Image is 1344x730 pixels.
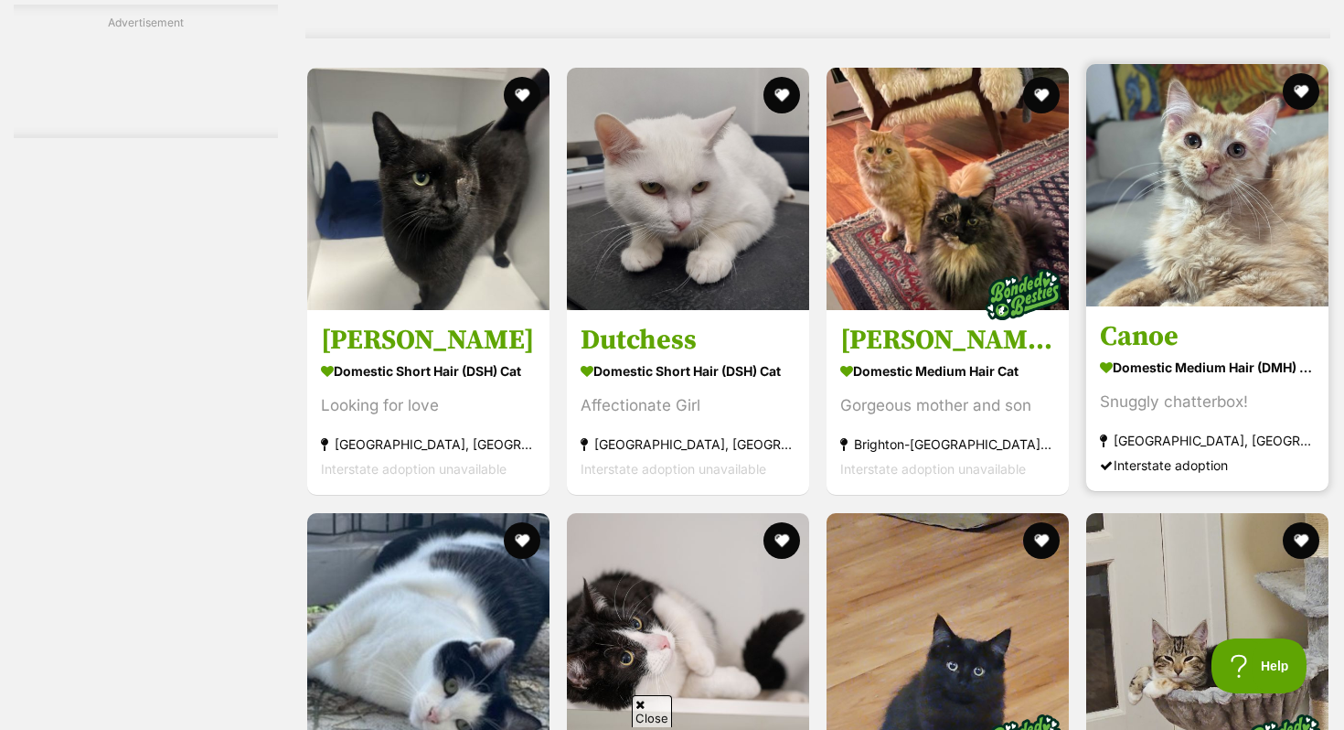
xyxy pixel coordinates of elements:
[840,433,1055,457] strong: Brighton-[GEOGRAPHIC_DATA], [GEOGRAPHIC_DATA]
[567,68,809,310] img: Dutchess - Domestic Short Hair (DSH) Cat
[1086,64,1328,306] img: Canoe - Domestic Medium Hair (DMH) Cat
[977,250,1069,341] img: bonded besties
[307,310,549,496] a: [PERSON_NAME] Domestic Short Hair (DSH) Cat Looking for love [GEOGRAPHIC_DATA], [GEOGRAPHIC_DATA]...
[1023,522,1060,559] button: favourite
[840,462,1026,478] span: Interstate adoption unavailable
[827,310,1069,496] a: [PERSON_NAME] and [PERSON_NAME] Domestic Medium Hair Cat Gorgeous mother and son Brighton-[GEOGRA...
[1100,355,1315,381] strong: Domestic Medium Hair (DMH) Cat
[763,77,800,113] button: favourite
[321,462,507,478] span: Interstate adoption unavailable
[321,324,536,359] h3: [PERSON_NAME]
[581,359,795,385] strong: Domestic Short Hair (DSH) Cat
[763,522,800,559] button: favourite
[1100,391,1315,415] div: Snuggly chatterbox!
[840,359,1055,385] strong: Domestic Medium Hair Cat
[321,359,536,385] strong: Domestic Short Hair (DSH) Cat
[827,68,1069,310] img: George and Mimi - Domestic Medium Hair Cat
[321,394,536,419] div: Looking for love
[840,394,1055,419] div: Gorgeous mother and son
[1211,639,1307,693] iframe: Help Scout Beacon - Open
[1283,73,1319,110] button: favourite
[581,433,795,457] strong: [GEOGRAPHIC_DATA], [GEOGRAPHIC_DATA]
[504,522,540,559] button: favourite
[321,433,536,457] strong: [GEOGRAPHIC_DATA], [GEOGRAPHIC_DATA]
[632,695,672,727] span: Close
[567,310,809,496] a: Dutchess Domestic Short Hair (DSH) Cat Affectionate Girl [GEOGRAPHIC_DATA], [GEOGRAPHIC_DATA] Int...
[840,324,1055,359] h3: [PERSON_NAME] and [PERSON_NAME]
[1086,306,1328,492] a: Canoe Domestic Medium Hair (DMH) Cat Snuggly chatterbox! [GEOGRAPHIC_DATA], [GEOGRAPHIC_DATA] Int...
[581,394,795,419] div: Affectionate Girl
[1283,522,1319,559] button: favourite
[581,324,795,359] h3: Dutchess
[307,68,549,310] img: Alison - Domestic Short Hair (DSH) Cat
[14,5,278,138] div: Advertisement
[581,462,766,478] span: Interstate adoption unavailable
[1023,77,1060,113] button: favourite
[1100,454,1315,478] div: Interstate adoption
[504,77,540,113] button: favourite
[1100,429,1315,454] strong: [GEOGRAPHIC_DATA], [GEOGRAPHIC_DATA]
[1100,320,1315,355] h3: Canoe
